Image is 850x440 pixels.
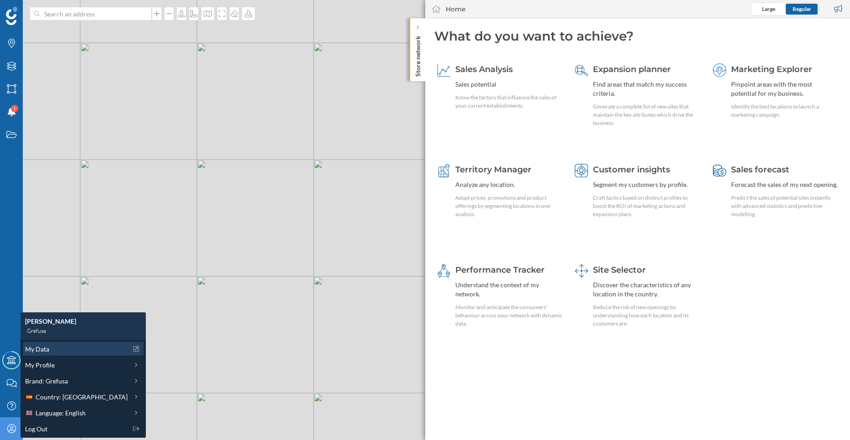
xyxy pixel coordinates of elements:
img: monitoring-360.svg [437,264,451,278]
span: Customer insights [593,165,670,175]
div: Know the factors that influence the sales of your current establishments. [455,93,563,110]
div: Craft tactics based on distinct profiles to boost the ROI of marketing actions and expansion plans. [593,194,701,218]
div: Reduce the risk of new openings by understanding how each location and its customers are. [593,303,701,328]
img: sales-forecast.svg [713,164,726,177]
div: Grefusa [25,326,141,335]
img: territory-manager.svg [437,164,451,177]
div: Predict the sales of potential sites instantly with advanced statistics and predictive modelling. [731,194,839,218]
div: Understand the context of my network. [455,280,563,299]
span: My Data [25,344,49,354]
p: Store network [413,32,422,77]
div: [PERSON_NAME] [25,317,141,326]
div: Adapt prices, promotions and product offerings by segmenting locations in one analysis. [455,194,563,218]
span: Marketing Explorer [731,64,812,74]
div: Find areas that match my success criteria. [593,80,701,98]
img: Geoblink Logo [6,7,17,25]
span: Brand: Grefusa [25,376,68,386]
img: dashboards-manager.svg [575,264,588,278]
span: Sales forecast [731,165,789,175]
span: Expansion planner [593,64,671,74]
div: Segment my customers by profile. [593,180,701,189]
span: Large [762,5,775,12]
span: Territory Manager [455,165,531,175]
span: Country: [GEOGRAPHIC_DATA] [36,392,128,402]
img: sales-explainer.svg [437,63,451,77]
div: Identify the best locations to launch a marketing campaign. [731,103,839,119]
span: My Profile [25,360,55,370]
div: What do you want to achieve? [434,27,841,45]
span: Performance Tracker [455,265,545,275]
span: Site Selector [593,265,646,275]
span: Sales Analysis [455,64,513,74]
div: Sales potential [455,80,563,89]
span: Regular [793,5,811,12]
div: Generate a complete list of new sites that maintain the key attributes which drive the business. [593,103,701,127]
span: Support [18,6,51,15]
img: search-areas.svg [575,63,588,77]
span: Log Out [25,424,47,434]
div: Forecast the sales of my next opening. [731,180,839,189]
div: Home [446,5,466,14]
img: explorer.svg [713,63,726,77]
div: Monitor and anticipate the consumers' behaviour across your network with dynamic data. [455,303,563,328]
img: customer-intelligence.svg [575,164,588,177]
span: 1 [13,104,16,113]
div: Pinpoint areas with the most potential for my business. [731,80,839,98]
div: Discover the characteristics of any location in the country. [593,280,701,299]
div: Analyze any location. [455,180,563,189]
span: Language: English [36,408,86,418]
